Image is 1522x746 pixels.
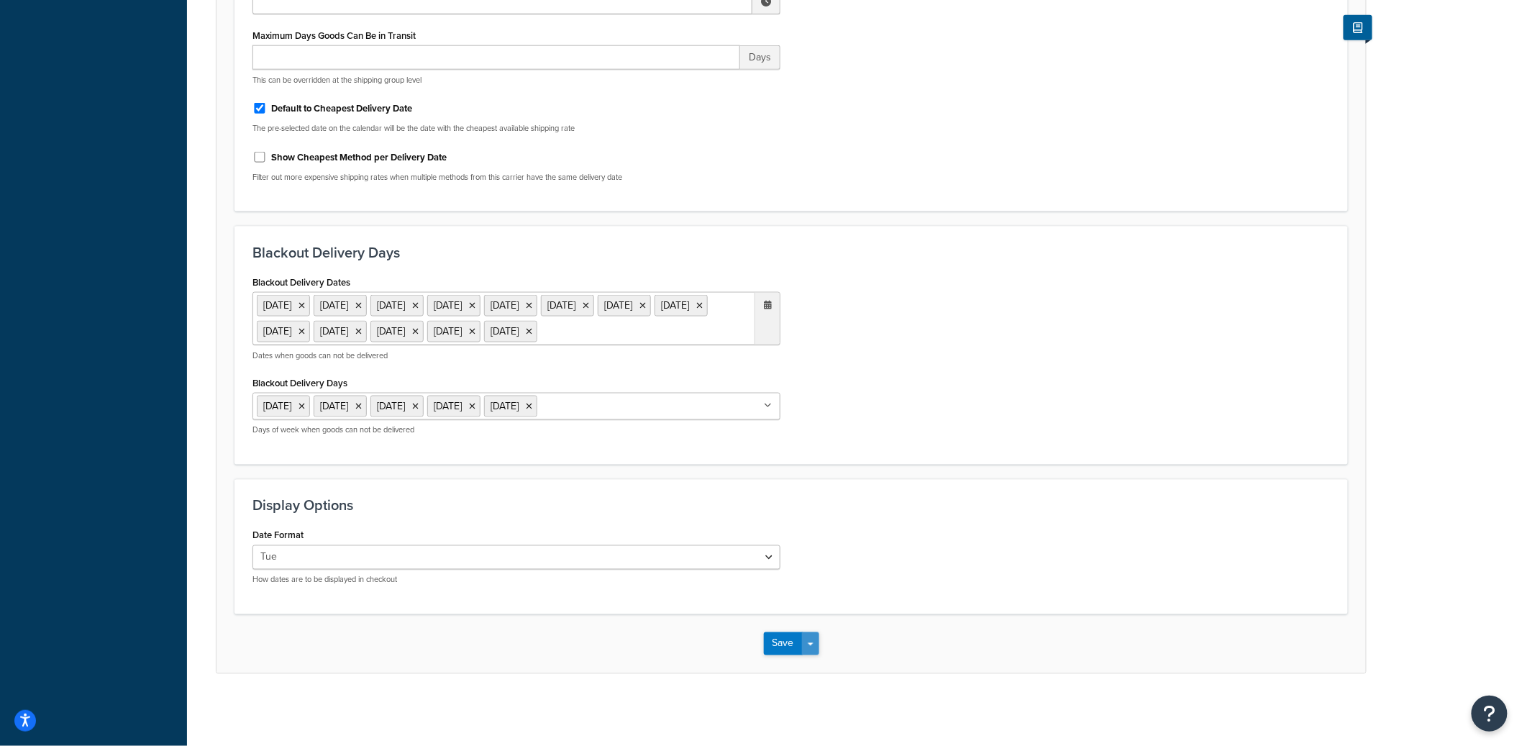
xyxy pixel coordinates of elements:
[314,295,367,317] li: [DATE]
[252,530,304,541] label: Date Format
[491,399,519,414] span: [DATE]
[370,295,424,317] li: [DATE]
[598,295,651,317] li: [DATE]
[252,350,780,361] p: Dates when goods can not be delivered
[484,321,537,342] li: [DATE]
[370,321,424,342] li: [DATE]
[252,30,416,41] label: Maximum Days Goods Can Be in Transit
[257,295,310,317] li: [DATE]
[377,399,405,414] span: [DATE]
[314,321,367,342] li: [DATE]
[252,575,780,586] p: How dates are to be displayed in checkout
[1344,15,1372,40] button: Show Help Docs
[427,321,480,342] li: [DATE]
[1472,696,1508,732] button: Open Resource Center
[434,399,462,414] span: [DATE]
[271,151,447,164] label: Show Cheapest Method per Delivery Date
[427,295,480,317] li: [DATE]
[263,399,291,414] span: [DATE]
[252,277,350,288] label: Blackout Delivery Dates
[252,172,780,183] p: Filter out more expensive shipping rates when multiple methods from this carrier have the same de...
[252,378,347,388] label: Blackout Delivery Days
[252,75,780,86] p: This can be overridden at the shipping group level
[655,295,708,317] li: [DATE]
[252,498,1330,514] h3: Display Options
[740,45,780,70] span: Days
[252,245,1330,260] h3: Blackout Delivery Days
[271,102,412,115] label: Default to Cheapest Delivery Date
[320,399,348,414] span: [DATE]
[484,295,537,317] li: [DATE]
[252,123,780,134] p: The pre-selected date on the calendar will be the date with the cheapest available shipping rate
[541,295,594,317] li: [DATE]
[257,321,310,342] li: [DATE]
[764,632,803,655] button: Save
[252,425,780,436] p: Days of week when goods can not be delivered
